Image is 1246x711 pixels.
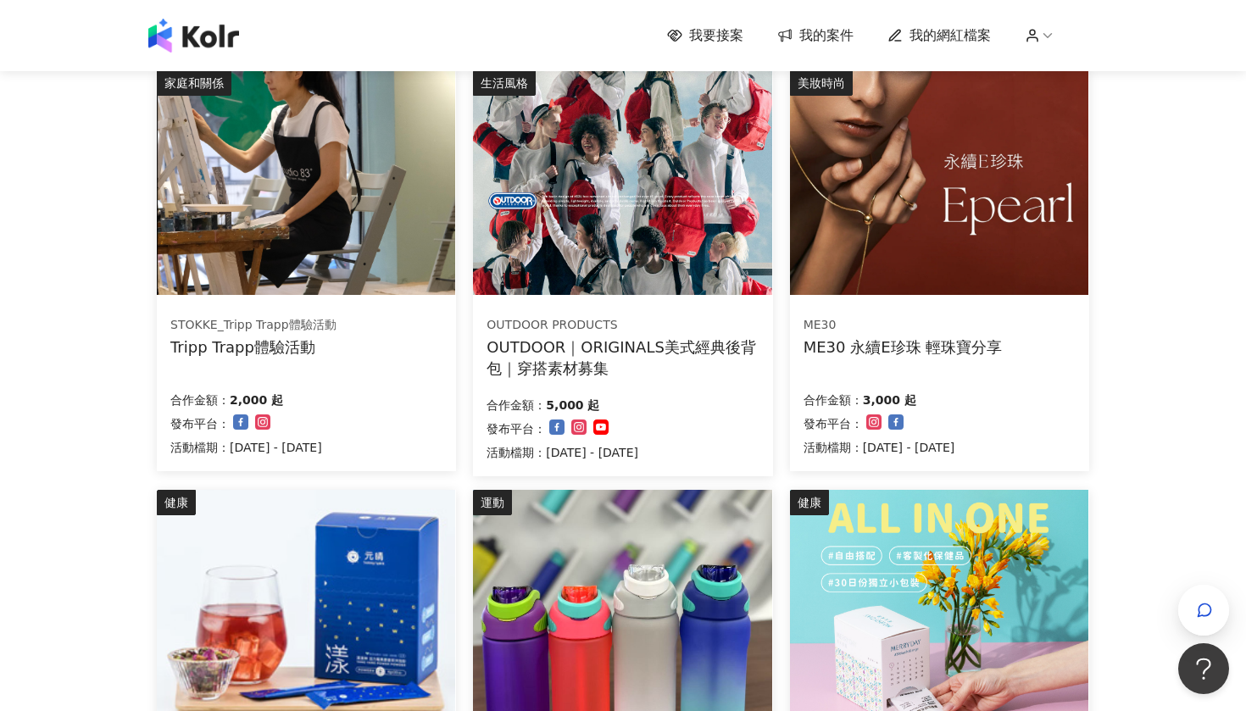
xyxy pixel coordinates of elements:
[909,26,991,45] span: 我的網紅檔案
[157,70,455,295] img: 坐上tripp trapp、體驗專注繪畫創作
[777,26,854,45] a: 我的案件
[887,26,991,45] a: 我的網紅檔案
[546,395,599,415] p: 5,000 起
[473,70,536,96] div: 生活風格
[790,70,1088,295] img: ME30 永續E珍珠 系列輕珠寶
[473,490,512,515] div: 運動
[804,437,955,458] p: 活動檔期：[DATE] - [DATE]
[487,395,546,415] p: 合作金額：
[170,317,337,334] div: STOKKE_Tripp Trapp體驗活動
[790,70,853,96] div: 美妝時尚
[804,336,1003,358] div: ME30 永續E珍珠 輕珠寶分享
[230,390,283,410] p: 2,000 起
[148,19,239,53] img: logo
[804,414,863,434] p: 發布平台：
[170,390,230,410] p: 合作金額：
[790,490,829,515] div: 健康
[799,26,854,45] span: 我的案件
[170,437,322,458] p: 活動檔期：[DATE] - [DATE]
[487,442,638,463] p: 活動檔期：[DATE] - [DATE]
[689,26,743,45] span: 我要接案
[157,490,196,515] div: 健康
[487,419,546,439] p: 發布平台：
[1178,643,1229,694] iframe: Help Scout Beacon - Open
[487,336,759,379] div: OUTDOOR｜ORIGINALS美式經典後背包｜穿搭素材募集
[804,317,1003,334] div: ME30
[863,390,916,410] p: 3,000 起
[473,70,771,295] img: 【OUTDOOR】ORIGINALS美式經典後背包M
[170,414,230,434] p: 發布平台：
[157,70,231,96] div: 家庭和關係
[804,390,863,410] p: 合作金額：
[487,317,758,334] div: OUTDOOR PRODUCTS
[170,336,337,358] div: Tripp Trapp體驗活動
[667,26,743,45] a: 我要接案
